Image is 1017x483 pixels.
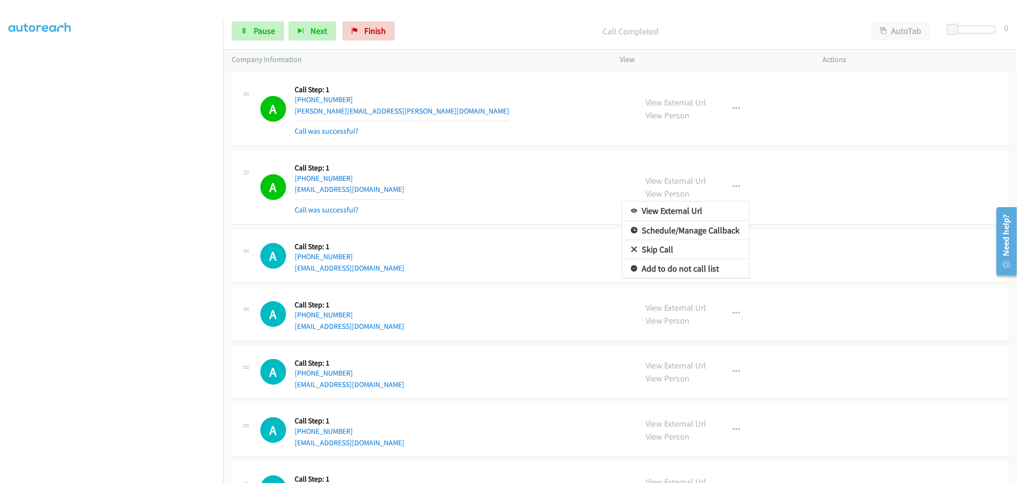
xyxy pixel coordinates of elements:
a: Skip Call [622,240,749,259]
div: The call is yet to be attempted [260,243,286,269]
h1: A [260,301,286,327]
div: The call is yet to be attempted [260,301,286,327]
h1: A [260,359,286,385]
iframe: Resource Center [990,203,1017,279]
a: Schedule/Manage Callback [622,221,749,240]
iframe: To enrich screen reader interactions, please activate Accessibility in Grammarly extension settings [9,28,223,482]
a: View External Url [622,201,749,220]
h1: A [260,417,286,443]
h1: A [260,243,286,269]
a: Add to do not call list [622,259,749,278]
div: The call is yet to be attempted [260,417,286,443]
